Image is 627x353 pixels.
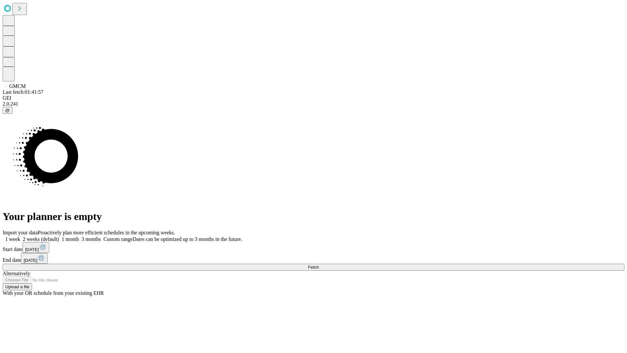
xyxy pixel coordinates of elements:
[3,253,624,264] div: End date
[3,242,624,253] div: Start date
[3,101,624,107] div: 2.0.241
[25,247,39,252] span: [DATE]
[5,236,20,242] span: 1 week
[3,290,104,296] span: With your OR schedule from your existing EHR
[3,95,624,101] div: GEI
[3,264,624,271] button: Fetch
[3,107,12,114] button: @
[104,236,133,242] span: Custom range
[23,242,49,253] button: [DATE]
[3,210,624,223] h1: Your planner is empty
[3,230,38,235] span: Import your data
[23,236,59,242] span: 2 weeks (default)
[9,83,26,89] span: GMCM
[62,236,79,242] span: 1 month
[24,258,37,263] span: [DATE]
[38,230,175,235] span: Proactively plan more efficient schedules in the upcoming weeks.
[308,265,319,270] span: Fetch
[133,236,242,242] span: Dates can be optimized up to 3 months in the future.
[3,271,30,276] span: Alternatively
[21,253,48,264] button: [DATE]
[3,283,32,290] button: Upload a file
[3,89,43,95] span: Last fetch: 01:41:57
[5,108,10,113] span: @
[82,236,101,242] span: 3 months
